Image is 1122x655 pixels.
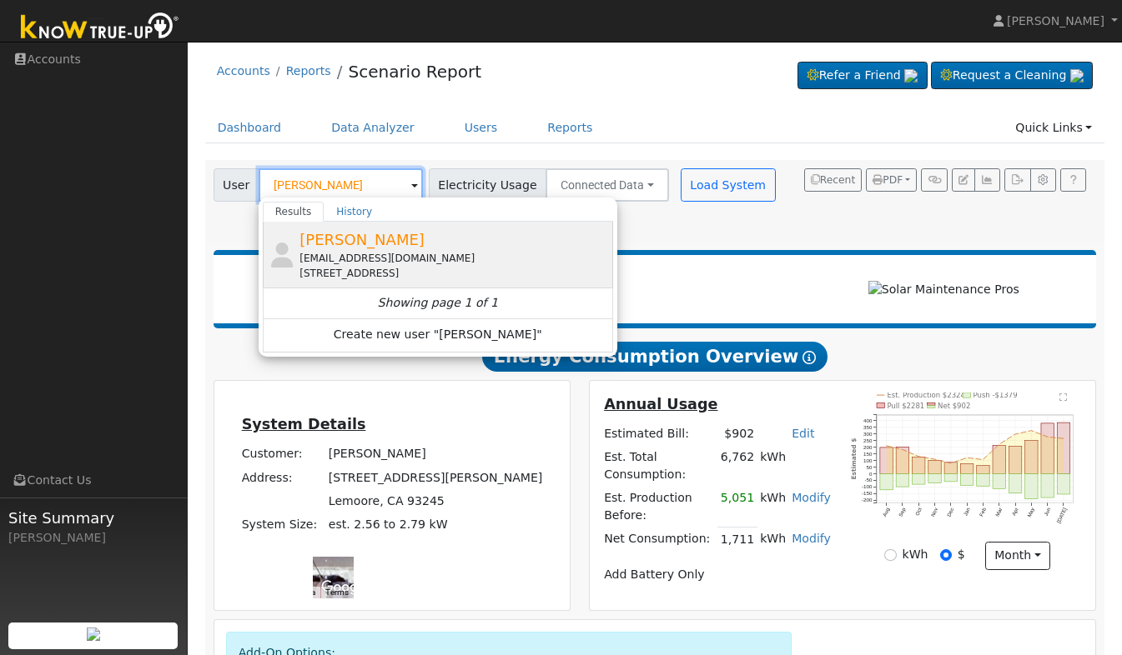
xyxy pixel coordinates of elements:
a: Users [452,112,511,143]
rect: onclick="" [1025,441,1038,474]
rect: onclick="" [1025,473,1038,498]
button: Settings [1030,168,1056,192]
text: Jun [1043,506,1052,517]
rect: onclick="" [1009,447,1022,474]
text: Est. Production $2324 [888,391,966,399]
a: Scenario Report [348,62,481,82]
div: [PERSON_NAME] [8,529,179,547]
a: Request a Cleaning [931,62,1093,90]
text: Dec [946,507,955,517]
a: Modify [792,491,831,504]
td: [STREET_ADDRESS][PERSON_NAME] [325,466,546,489]
rect: onclick="" [880,447,893,474]
div: [STREET_ADDRESS] [299,266,609,281]
circle: onclick="" [983,458,984,460]
rect: onclick="" [913,457,925,474]
text: Apr [1011,507,1019,517]
text: Sep [898,506,907,517]
a: History [324,202,385,222]
span: [PERSON_NAME] [1007,14,1104,27]
a: Open this area in Google Maps (opens a new window) [317,577,372,598]
circle: onclick="" [1047,436,1049,437]
img: retrieve [904,69,918,82]
span: Electricity Usage [429,168,546,202]
div: [EMAIL_ADDRESS][DOMAIN_NAME] [299,251,609,266]
u: Annual Usage [604,396,717,412]
text: 400 [864,417,873,423]
a: Data Analyzer [319,112,427,143]
button: month [985,542,1051,570]
a: Reports [535,112,605,143]
a: Reports [286,64,331,77]
rect: onclick="" [928,473,941,482]
rect: onclick="" [880,473,893,489]
text:  [1059,392,1067,401]
img: Know True-Up [13,9,188,47]
span: est. 2.56 to 2.79 kW [329,517,448,531]
button: Generate Report Link [921,168,947,192]
a: Edit [792,427,814,440]
circle: onclick="" [902,448,903,450]
td: Estimated Bill: [601,422,718,445]
td: 5,051 [717,487,757,527]
input: $ [940,549,952,561]
rect: onclick="" [945,473,958,481]
span: Energy Consumption Overview [482,342,828,372]
text: 100 [864,457,873,462]
rect: onclick="" [897,473,909,487]
text: -50 [865,477,873,482]
text: 150 [864,451,873,457]
text: -150 [862,490,873,496]
text: 50 [867,463,873,469]
rect: onclick="" [1041,423,1054,474]
a: Help Link [1060,168,1086,192]
td: kWh [757,527,789,552]
text: Push -$1379 [974,391,1018,399]
td: kWh [757,487,789,527]
img: retrieve [1070,69,1084,82]
rect: onclick="" [977,466,989,474]
rect: onclick="" [897,447,909,473]
text: Nov [930,506,939,517]
button: Recent [804,168,863,192]
td: Add Battery Only [601,563,834,587]
td: Address: [239,466,325,489]
rect: onclick="" [1058,473,1070,493]
a: Modify [792,532,831,545]
i: Showing page 1 of 1 [378,294,498,312]
label: $ [958,546,965,563]
text: Mar [994,507,1004,517]
td: Net Consumption: [601,527,718,552]
img: Solar Maintenance Pros [868,281,1019,298]
a: Dashboard [205,112,294,143]
text: Aug [882,506,891,517]
rect: onclick="" [928,460,941,473]
td: Lemoore, CA 93245 [325,489,546,512]
circle: onclick="" [999,443,1000,445]
text: 300 [864,431,873,437]
td: 6,762 [717,445,757,486]
td: 1,711 [717,527,757,552]
rect: onclick="" [977,473,989,486]
rect: onclick="" [1009,473,1022,492]
button: Multi-Series Graph [974,168,1000,192]
td: $902 [717,422,757,445]
div: Powered by Know True-Up ® [222,263,800,315]
a: Terms [325,587,349,597]
text: [DATE] [1056,507,1069,524]
text: 0 [869,470,873,476]
text: Oct [914,507,923,517]
rect: onclick="" [913,473,925,484]
circle: onclick="" [950,462,952,464]
circle: onclick="" [1063,437,1064,439]
text: 250 [864,437,873,443]
a: Quick Links [1003,112,1104,143]
text: 200 [864,444,873,450]
a: Refer a Friend [797,62,928,90]
u: System Details [242,416,366,432]
label: kWh [903,546,928,563]
h2: Scenario Report [230,263,791,292]
rect: onclick="" [993,473,1005,488]
circle: onclick="" [934,458,936,460]
input: kWh [884,549,896,561]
